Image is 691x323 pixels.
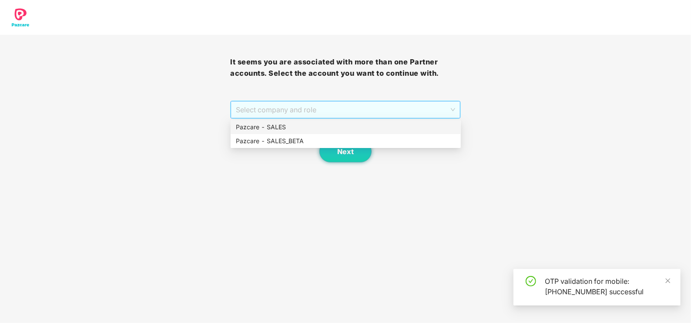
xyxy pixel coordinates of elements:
span: check-circle [526,276,536,286]
div: Pazcare - SALES_BETA [236,136,456,146]
button: Next [319,141,372,162]
div: Pazcare - SALES_BETA [231,134,461,148]
span: close [665,278,671,284]
span: Select company and role [236,101,455,118]
span: Next [337,148,354,156]
div: Pazcare - SALES [231,120,461,134]
div: OTP validation for mobile: [PHONE_NUMBER] successful [545,276,670,297]
h3: It seems you are associated with more than one Partner accounts. Select the account you want to c... [230,57,460,79]
div: Pazcare - SALES [236,122,456,132]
